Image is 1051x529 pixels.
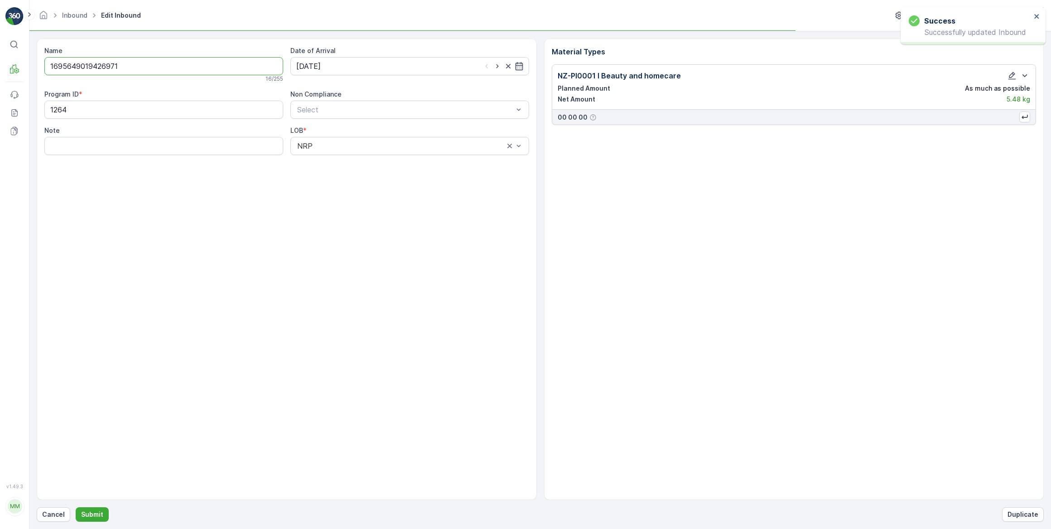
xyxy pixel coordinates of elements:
[924,15,955,26] h3: Success
[909,28,1031,36] p: Successfully updated Inbound
[99,11,143,20] span: Edit Inbound
[5,484,24,489] span: v 1.49.3
[1034,13,1040,21] button: close
[558,113,588,122] p: 00 00 00
[39,14,48,21] a: Homepage
[558,95,595,104] p: Net Amount
[5,491,24,522] button: MM
[290,57,529,75] input: dd/mm/yyyy
[558,84,610,93] p: Planned Amount
[1008,510,1038,519] p: Duplicate
[265,75,283,83] p: 16 / 255
[290,126,303,134] label: LOB
[1002,507,1044,522] button: Duplicate
[37,507,70,522] button: Cancel
[589,114,597,121] div: Help Tooltip Icon
[290,90,342,98] label: Non Compliance
[558,70,681,81] p: NZ-PI0001 I Beauty and homecare
[42,510,65,519] p: Cancel
[44,90,79,98] label: Program ID
[290,47,336,54] label: Date of Arrival
[62,11,87,19] a: Inbound
[44,47,63,54] label: Name
[8,499,22,514] div: MM
[44,126,60,134] label: Note
[5,7,24,25] img: logo
[76,507,109,522] button: Submit
[1007,95,1030,104] p: 5.48 kg
[297,104,513,115] p: Select
[552,46,1037,57] p: Material Types
[965,84,1030,93] p: As much as possible
[81,510,103,519] p: Submit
